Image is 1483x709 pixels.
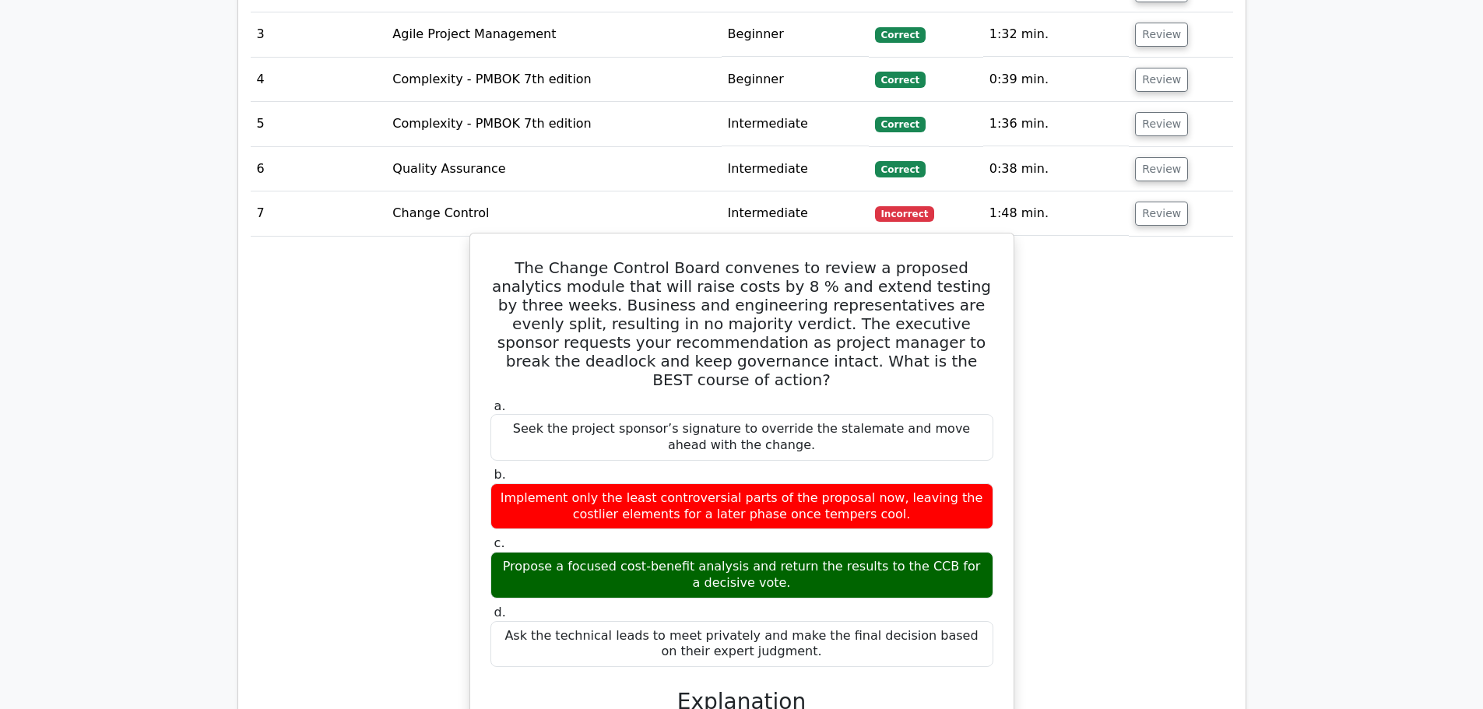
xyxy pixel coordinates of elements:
[490,414,993,461] div: Seek the project sponsor’s signature to override the stalemate and move ahead with the change.
[386,58,721,102] td: Complexity - PMBOK 7th edition
[983,12,1130,57] td: 1:32 min.
[494,535,505,550] span: c.
[251,12,387,57] td: 3
[875,72,926,87] span: Correct
[490,621,993,668] div: Ask the technical leads to meet privately and make the final decision based on their expert judgm...
[1135,112,1188,136] button: Review
[386,12,721,57] td: Agile Project Management
[875,161,926,177] span: Correct
[494,398,506,413] span: a.
[1135,23,1188,47] button: Review
[983,58,1130,102] td: 0:39 min.
[386,102,721,146] td: Complexity - PMBOK 7th edition
[490,552,993,598] div: Propose a focused cost-benefit analysis and return the results to the CCB for a decisive vote.
[722,12,869,57] td: Beginner
[251,147,387,191] td: 6
[1135,68,1188,92] button: Review
[983,102,1130,146] td: 1:36 min.
[494,467,506,482] span: b.
[722,147,869,191] td: Intermediate
[251,58,387,102] td: 4
[722,191,869,236] td: Intermediate
[1135,157,1188,181] button: Review
[251,191,387,236] td: 7
[983,191,1130,236] td: 1:48 min.
[875,27,926,43] span: Correct
[489,258,995,389] h5: The Change Control Board convenes to review a proposed analytics module that will raise costs by ...
[494,605,506,619] span: d.
[490,483,993,530] div: Implement only the least controversial parts of the proposal now, leaving the costlier elements f...
[251,102,387,146] td: 5
[875,117,926,132] span: Correct
[722,58,869,102] td: Beginner
[386,191,721,236] td: Change Control
[722,102,869,146] td: Intermediate
[875,206,935,222] span: Incorrect
[983,147,1130,191] td: 0:38 min.
[386,147,721,191] td: Quality Assurance
[1135,202,1188,226] button: Review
